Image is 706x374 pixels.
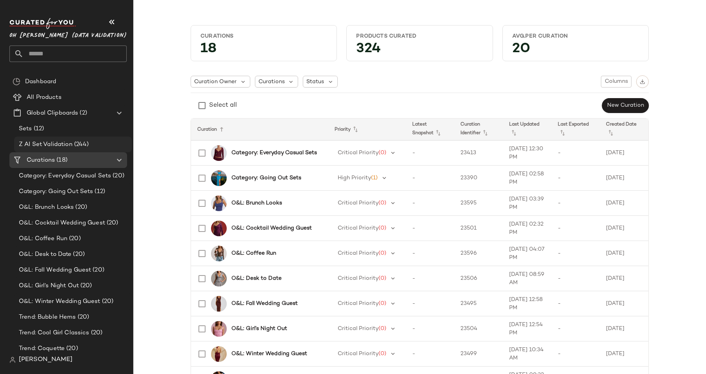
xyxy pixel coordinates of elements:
th: Curation [191,119,328,140]
td: - [551,166,600,191]
span: All Products [27,93,62,102]
span: Critical Priority [338,351,378,357]
th: Last Exported [551,119,600,140]
span: (12) [93,187,105,196]
b: O&L: Desk to Date [231,274,282,283]
img: 8126-8130-Navy_Solene_Joie_10.jpg [211,195,227,211]
td: - [551,191,600,216]
td: - [406,341,455,367]
td: - [551,241,600,266]
img: 8067-ChocolateBrown_Ravenna_1.jpg [211,296,227,312]
td: [DATE] 12:30 PM [503,140,551,166]
span: (12) [32,124,44,133]
span: O&L: Desk to Date [19,250,71,259]
td: 23501 [454,216,503,241]
td: [DATE] [600,216,648,241]
div: 18 [194,43,333,58]
span: Critical Priority [338,326,378,332]
span: Critical Priority [338,150,378,156]
td: 23495 [454,291,503,316]
div: Avg.per Curation [512,33,639,40]
span: Curations [258,78,285,86]
span: Category: Everyday Casual Sets [19,171,111,181]
td: [DATE] 12:58 PM [503,291,551,316]
b: O&L: Cocktail Wedding Guest [231,224,312,232]
span: High Priority [338,175,371,181]
td: 23506 [454,266,503,291]
td: [DATE] [600,341,648,367]
td: [DATE] [600,241,648,266]
td: [DATE] 02:58 PM [503,166,551,191]
td: 23499 [454,341,503,367]
span: (20) [89,328,103,338]
span: Dashboard [25,77,56,86]
span: Critical Priority [338,200,378,206]
span: (0) [378,200,386,206]
td: - [406,166,455,191]
img: elodie-modal-plunge-long-sleeve-bodysuit-in-chocolate-brown_1_250902082344.jpg [211,246,227,261]
span: Columns [604,78,628,85]
span: (0) [378,351,386,357]
th: Priority [328,119,406,140]
td: - [551,140,600,166]
div: Select all [209,101,237,110]
img: svg%3e [640,79,645,84]
span: Curation Owner [194,78,237,86]
td: 23504 [454,316,503,341]
span: (20) [111,171,124,181]
span: [PERSON_NAME] [19,355,73,365]
span: (1) [371,175,378,181]
td: - [551,291,600,316]
span: Global Clipboards [27,109,78,118]
span: Sets [19,124,32,133]
td: - [406,241,455,266]
td: - [406,266,455,291]
span: (20) [105,219,118,228]
td: 23596 [454,241,503,266]
span: (0) [378,225,386,231]
span: Oh [PERSON_NAME] (Data Validation) [9,27,127,41]
img: cfy_white_logo.C9jOOHJF.svg [9,18,76,29]
span: (20) [67,234,81,243]
td: - [551,316,600,341]
span: (0) [378,250,386,256]
img: svg%3e [9,357,16,363]
td: [DATE] [600,166,648,191]
td: - [406,140,455,166]
span: (20) [76,313,89,322]
span: O&L: Girl’s Night Out [19,281,79,290]
td: - [551,266,600,291]
td: [DATE] [600,266,648,291]
span: Status [306,78,324,86]
span: (20) [65,344,78,353]
span: Critical Priority [338,301,378,306]
div: 324 [350,43,489,58]
td: [DATE] [600,140,648,166]
span: Curations [27,156,55,165]
b: O&L: Winter Wedding Guest [231,350,307,358]
span: (0) [378,301,386,306]
td: [DATE] 12:54 PM [503,316,551,341]
td: [DATE] [600,191,648,216]
span: Critical Priority [338,225,378,231]
span: O&L: Fall Wedding Guest [19,266,91,275]
td: - [406,216,455,241]
td: [DATE] [600,291,648,316]
b: O&L: Coffee Run [231,249,276,257]
b: O&L: Brunch Looks [231,199,282,207]
td: [DATE] 08:59 AM [503,266,551,291]
td: [DATE] 02:32 PM [503,216,551,241]
b: O&L: Girl’s Night Out [231,325,287,333]
th: Last Updated [503,119,551,140]
span: O&L: Cocktail Wedding Guest [19,219,105,228]
span: (20) [71,250,85,259]
span: Z AI Set Validation [19,140,73,149]
td: - [406,291,455,316]
div: Curations [200,33,327,40]
td: [DATE] 04:07 PM [503,241,551,266]
td: 23390 [454,166,503,191]
img: svg%3e [13,78,20,86]
span: (20) [100,297,114,306]
th: Created Date [600,119,648,140]
span: Category: Going Out Sets [19,187,93,196]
